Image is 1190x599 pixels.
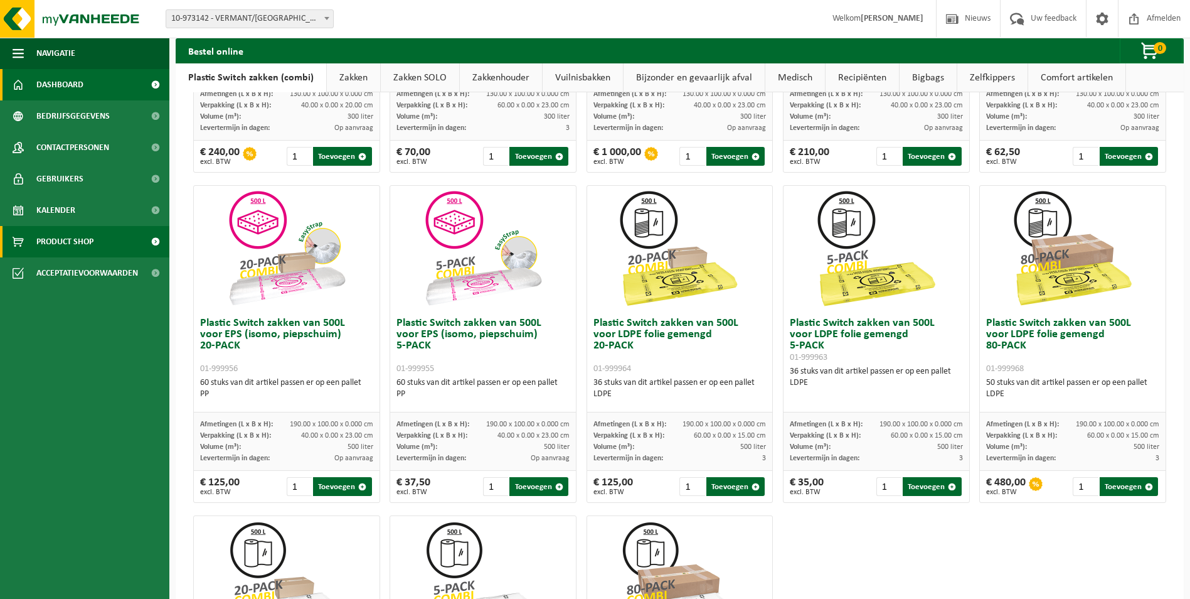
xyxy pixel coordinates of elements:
img: 01-999968 [1010,186,1135,311]
span: Volume (m³): [593,443,634,451]
span: 40.00 x 0.00 x 23.00 cm [694,102,766,109]
span: Verpakking (L x B x H): [986,102,1057,109]
span: Levertermijn in dagen: [790,124,859,132]
span: Dashboard [36,69,83,100]
div: € 1 000,00 [593,147,641,166]
span: 01-999964 [593,364,631,374]
div: 60 stuks van dit artikel passen er op een pallet [200,377,373,400]
span: Afmetingen (L x B x H): [396,90,469,98]
div: 36 stuks van dit artikel passen er op een pallet [790,366,963,389]
span: 130.00 x 100.00 x 0.000 cm [879,90,963,98]
a: Zakkenhouder [460,63,542,92]
span: Verpakking (L x B x H): [593,432,664,440]
span: 40.00 x 0.00 x 23.00 cm [1087,102,1159,109]
div: € 125,00 [593,477,633,496]
div: LDPE [790,377,963,389]
span: 500 liter [1134,443,1159,451]
span: 300 liter [937,113,963,121]
h3: Plastic Switch zakken van 500L voor LDPE folie gemengd 5-PACK [790,318,963,363]
img: 01-999955 [420,186,546,311]
span: 500 liter [937,443,963,451]
div: € 35,00 [790,477,824,496]
a: Zakken [327,63,380,92]
span: Product Shop [36,226,93,257]
span: Afmetingen (L x B x H): [790,90,863,98]
div: LDPE [986,389,1159,400]
input: 1 [483,147,508,166]
span: excl. BTW [593,488,633,496]
span: Verpakking (L x B x H): [790,102,861,109]
span: Volume (m³): [986,113,1027,121]
span: 190.00 x 100.00 x 0.000 cm [683,421,766,428]
span: 40.00 x 0.00 x 23.00 cm [891,102,963,109]
span: Volume (m³): [200,443,241,451]
input: 1 [876,477,901,496]
input: 1 [483,477,508,496]
h3: Plastic Switch zakken van 500L voor EPS (isomo, piepschuim) 20-PACK [200,318,373,374]
a: Bigbags [900,63,957,92]
a: Plastic Switch zakken (combi) [176,63,326,92]
span: 01-999955 [396,364,434,374]
span: 3 [1155,455,1159,462]
span: Contactpersonen [36,132,109,163]
span: 130.00 x 100.00 x 0.000 cm [486,90,570,98]
span: excl. BTW [200,488,240,496]
div: PP [200,389,373,400]
strong: [PERSON_NAME] [861,14,923,23]
span: Afmetingen (L x B x H): [200,90,273,98]
span: 190.00 x 100.00 x 0.000 cm [879,421,963,428]
span: excl. BTW [593,158,641,166]
a: Bijzonder en gevaarlijk afval [624,63,765,92]
span: excl. BTW [790,488,824,496]
span: Volume (m³): [200,113,241,121]
span: Levertermijn in dagen: [200,124,270,132]
span: Afmetingen (L x B x H): [593,90,666,98]
button: Toevoegen [1100,477,1158,496]
span: Bedrijfsgegevens [36,100,110,132]
span: Kalender [36,195,75,226]
span: Afmetingen (L x B x H): [396,421,469,428]
div: 50 stuks van dit artikel passen er op een pallet [986,377,1159,400]
div: PP [396,389,570,400]
div: LDPE [593,389,767,400]
span: Levertermijn in dagen: [200,455,270,462]
span: Op aanvraag [1120,124,1159,132]
span: Verpakking (L x B x H): [396,432,467,440]
span: 01-999963 [790,353,827,362]
button: Toevoegen [706,147,765,166]
span: Verpakking (L x B x H): [790,432,861,440]
span: 40.00 x 0.00 x 23.00 cm [301,432,373,440]
div: € 62,50 [986,147,1020,166]
span: 60.00 x 0.00 x 15.00 cm [694,432,766,440]
span: excl. BTW [790,158,829,166]
span: 60.00 x 0.00 x 15.00 cm [891,432,963,440]
span: excl. BTW [986,158,1020,166]
span: 3 [762,455,766,462]
span: 10-973142 - VERMANT/WILRIJK - WILRIJK [166,10,333,28]
a: Comfort artikelen [1028,63,1125,92]
input: 1 [876,147,901,166]
img: 01-999956 [224,186,349,311]
a: Recipiënten [826,63,899,92]
span: 01-999956 [200,364,238,374]
div: € 210,00 [790,147,829,166]
button: Toevoegen [903,477,961,496]
span: Verpakking (L x B x H): [986,432,1057,440]
span: Verpakking (L x B x H): [396,102,467,109]
span: Levertermijn in dagen: [986,455,1056,462]
span: Levertermijn in dagen: [790,455,859,462]
button: 0 [1120,38,1182,63]
span: 40.00 x 0.00 x 20.00 cm [301,102,373,109]
img: 01-999964 [617,186,742,311]
a: Medisch [765,63,825,92]
a: Zelfkippers [957,63,1028,92]
span: 130.00 x 100.00 x 0.000 cm [1076,90,1159,98]
span: Levertermijn in dagen: [396,124,466,132]
span: excl. BTW [986,488,1026,496]
span: Levertermijn in dagen: [593,124,663,132]
span: Levertermijn in dagen: [593,455,663,462]
span: Op aanvraag [727,124,766,132]
h3: Plastic Switch zakken van 500L voor EPS (isomo, piepschuim) 5-PACK [396,318,570,374]
div: € 70,00 [396,147,430,166]
span: Gebruikers [36,163,83,195]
